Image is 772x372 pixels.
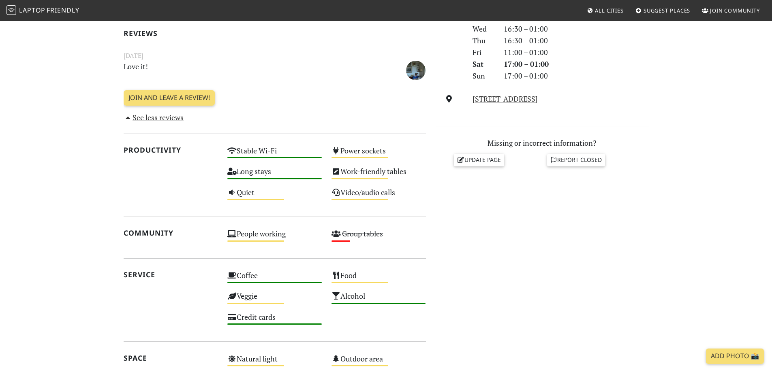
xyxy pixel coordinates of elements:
[327,269,431,289] div: Food
[473,94,538,104] a: [STREET_ADDRESS]
[468,58,498,70] div: Sat
[119,51,431,61] small: [DATE]
[595,7,624,14] span: All Cities
[124,270,218,279] h2: Service
[222,186,327,206] div: Quiet
[222,310,327,331] div: Credit cards
[6,4,79,18] a: LaptopFriendly LaptopFriendly
[124,229,218,237] h2: Community
[222,289,327,310] div: Veggie
[124,90,215,106] a: Join and leave a review!
[468,47,498,58] div: Fri
[222,269,327,289] div: Coffee
[327,289,431,310] div: Alcohol
[468,35,498,47] div: Thu
[547,154,605,166] a: Report closed
[644,7,691,14] span: Suggest Places
[454,154,504,166] a: Update page
[222,144,327,165] div: Stable Wi-Fi
[499,23,654,35] div: 16:30 – 01:00
[468,23,498,35] div: Wed
[47,6,79,15] span: Friendly
[406,61,426,80] img: 3992-zeljka.jpg
[632,3,694,18] a: Suggest Places
[699,3,763,18] a: Join Community
[499,47,654,58] div: 11:00 – 01:00
[499,58,654,70] div: 17:00 – 01:00
[584,3,627,18] a: All Cities
[327,144,431,165] div: Power sockets
[499,70,654,82] div: 17:00 – 01:00
[342,229,383,238] s: Group tables
[436,137,649,149] p: Missing or incorrect information?
[499,35,654,47] div: 16:30 – 01:00
[119,61,379,79] p: Love it!
[124,29,426,38] h2: Reviews
[468,70,498,82] div: Sun
[19,6,45,15] span: Laptop
[124,113,184,122] a: See less reviews
[406,64,426,74] span: Zeljka Abramovic
[6,5,16,15] img: LaptopFriendly
[124,354,218,362] h2: Space
[222,165,327,185] div: Long stays
[124,146,218,154] h2: Productivity
[327,186,431,206] div: Video/audio calls
[327,165,431,185] div: Work-friendly tables
[710,7,760,14] span: Join Community
[222,227,327,248] div: People working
